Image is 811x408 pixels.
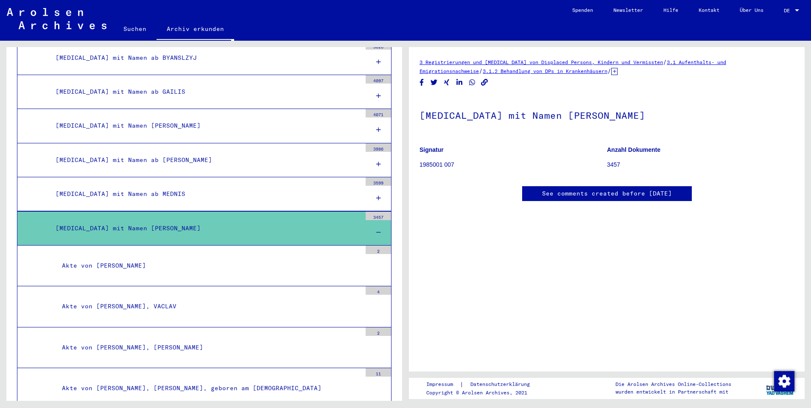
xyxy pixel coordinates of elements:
a: 3.1.2 Behandlung von DPs in Krankenhäusern [483,68,607,74]
b: Anzahl Dokumente [607,146,660,153]
button: Copy link [480,77,489,88]
p: 3457 [607,160,794,169]
div: Akte von [PERSON_NAME], [PERSON_NAME], geboren am [DEMOGRAPHIC_DATA] [56,380,361,397]
a: Suchen [113,19,157,39]
p: Die Arolsen Archives Online-Collections [615,380,731,388]
p: wurden entwickelt in Partnerschaft mit [615,388,731,396]
div: 11 [366,368,391,377]
img: Arolsen_neg.svg [7,8,106,29]
button: Share on Xing [442,77,451,88]
div: | [426,380,540,389]
a: 3 Registrierungen und [MEDICAL_DATA] von Displaced Persons, Kindern und Vermissten [419,59,663,65]
div: 3457 [366,212,391,220]
div: 4 [366,286,391,295]
div: [MEDICAL_DATA] mit Namen ab GAILIS [49,84,361,100]
a: Datenschutzerklärung [464,380,540,389]
span: DE [784,8,793,14]
div: 3986 [366,143,391,152]
div: [MEDICAL_DATA] mit Namen ab [PERSON_NAME] [49,152,361,168]
button: Share on WhatsApp [468,77,477,88]
div: Akte von [PERSON_NAME] [56,257,361,274]
span: / [607,67,611,75]
div: Akte von [PERSON_NAME], VACLAV [56,298,361,315]
div: 2 [366,327,391,336]
div: [MEDICAL_DATA] mit Namen [PERSON_NAME] [49,117,361,134]
div: [MEDICAL_DATA] mit Namen [PERSON_NAME] [49,220,361,237]
div: Akte von [PERSON_NAME], [PERSON_NAME] [56,339,361,356]
a: Impressum [426,380,460,389]
b: Signatur [419,146,444,153]
button: Share on Twitter [430,77,439,88]
h1: [MEDICAL_DATA] mit Namen [PERSON_NAME] [419,96,794,133]
a: Archiv erkunden [157,19,234,41]
div: 2 [366,246,391,254]
div: [MEDICAL_DATA] mit Namen ab MEDNIS [49,186,361,202]
button: Share on LinkedIn [455,77,464,88]
div: 4097 [366,75,391,84]
span: / [479,67,483,75]
div: 3599 [366,177,391,186]
img: Zustimmung ändern [774,371,794,391]
button: Share on Facebook [417,77,426,88]
div: [MEDICAL_DATA] mit Namen ab BYANSLZYJ [49,50,361,66]
p: 1985001 007 [419,160,607,169]
p: Copyright © Arolsen Archives, 2021 [426,389,540,397]
div: 4071 [366,109,391,117]
span: / [663,58,667,66]
img: yv_logo.png [764,377,796,399]
a: See comments created before [DATE] [542,189,672,198]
